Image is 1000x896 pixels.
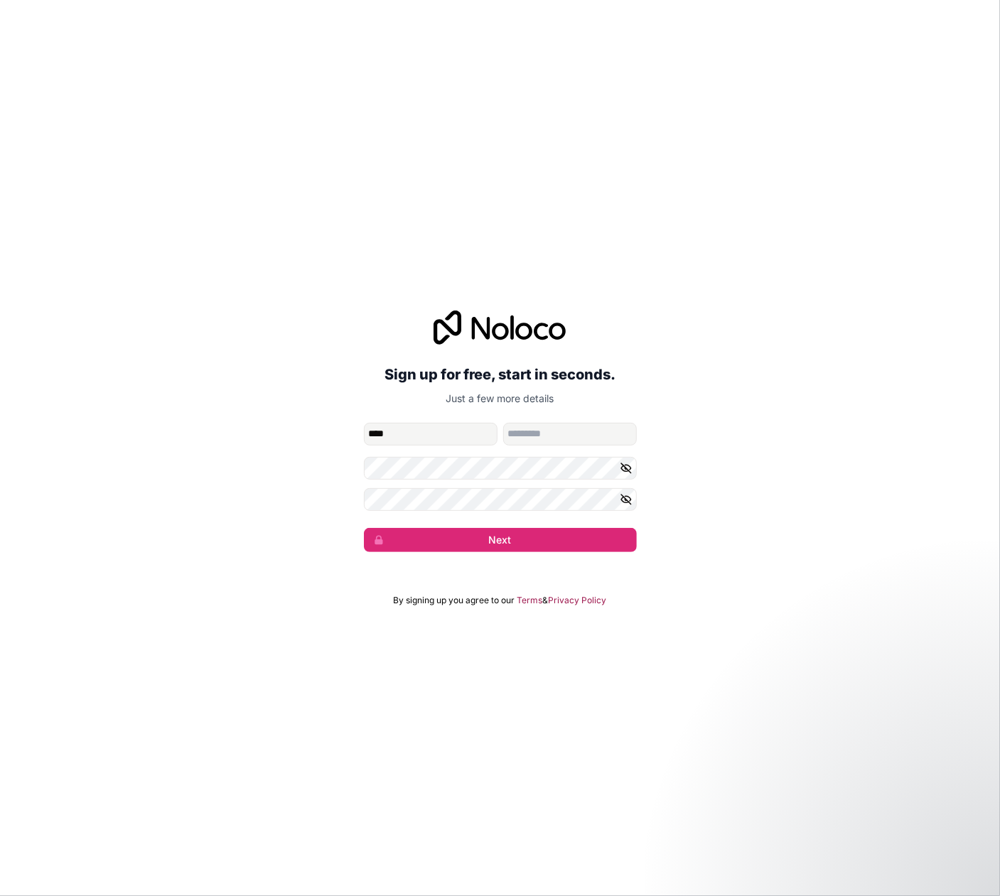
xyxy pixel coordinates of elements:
span: By signing up you agree to our [394,595,515,606]
p: Just a few more details [364,392,637,406]
a: Privacy Policy [549,595,607,606]
h2: Sign up for free, start in seconds. [364,362,637,387]
input: Confirm password [364,488,637,511]
button: Next [364,528,637,552]
span: & [543,595,549,606]
input: given-name [364,423,498,446]
input: Password [364,457,637,480]
a: Terms [517,595,543,606]
iframe: Intercom notifications message [716,789,1000,889]
input: family-name [503,423,637,446]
